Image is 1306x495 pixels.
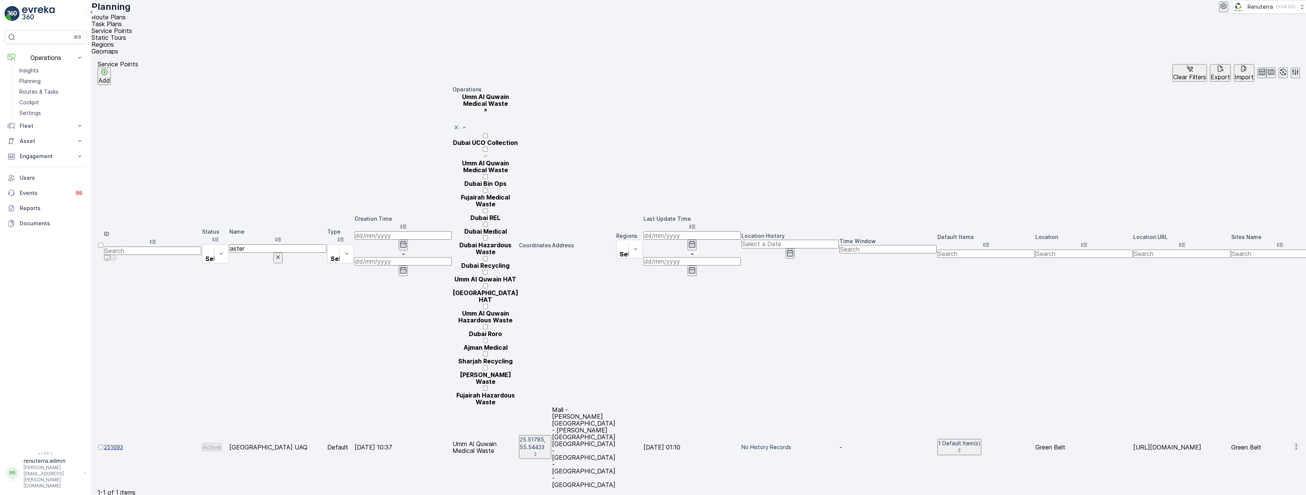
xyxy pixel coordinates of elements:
[24,465,80,489] p: [PERSON_NAME][EMAIL_ADDRESS][PERSON_NAME][DOMAIN_NAME]
[453,214,518,221] p: Dubai REL
[91,13,126,21] span: Route Plans
[453,86,518,93] p: Operations
[483,324,488,329] input: Dubai Roro
[91,47,118,55] span: Geomaps
[483,208,488,213] input: Dubai REL
[483,256,488,261] input: Dubai Recycling
[483,133,488,138] input: Dubai UCO Collection
[453,392,518,405] p: Fujairah Hazardous Waste
[483,188,488,193] input: Fujairah Medical Waste
[355,250,452,257] p: -
[327,228,354,236] p: Type
[483,147,488,152] input: Umm Al Quwain Medical Waste
[202,228,229,236] p: Status
[203,444,221,451] p: Active
[453,180,518,187] p: Dubai Bin Ops
[16,108,87,118] a: Settings
[483,338,488,343] input: Ajman Medical
[20,189,70,197] p: Events
[483,352,488,357] input: Sharjah Recycling
[1235,74,1254,80] p: Import
[5,216,87,231] a: Documents
[20,152,71,160] p: Engagement
[74,34,81,40] p: ⌘B
[644,250,741,257] p: -
[938,440,981,447] p: 1 Default Item(s)
[16,86,87,97] a: Routes & Tasks
[741,232,839,240] p: Location History
[5,118,87,134] button: Fleet
[644,215,741,223] p: Last Update Time
[483,174,488,179] input: Dubai Bin Ops
[76,190,82,196] p: 99
[1035,406,1132,488] td: Green Belt
[355,257,452,266] input: dd/mm/yyyy
[519,242,551,249] p: Coordinates
[1035,250,1132,258] input: Search
[519,435,551,459] button: 25.51785, 55.54423
[453,107,518,114] div: Remove Umm Al Quwain Medical Waste
[331,255,350,262] p: Select
[1173,74,1206,80] p: Clear Filters
[98,77,110,84] p: Add
[5,451,87,456] span: v 1.49.2
[1172,64,1207,82] button: Clear Filters
[91,1,131,13] p: Planning
[839,406,937,488] td: -
[1133,233,1230,241] p: Location URL
[453,371,518,385] p: [PERSON_NAME] Waste
[453,330,518,337] p: Dubai Roro
[453,242,518,255] p: Dubai Hazardous Waste
[520,436,550,451] p: 25.51785, 55.54423
[20,122,71,130] p: Fleet
[91,41,114,48] span: Regions
[1210,64,1231,82] button: Export
[453,262,518,269] p: Dubai Recycling
[202,443,222,451] button: Active
[453,160,518,173] p: Umm Al Quwain Medical Waste
[1133,250,1230,258] input: Search
[453,344,518,351] p: Ajman Medical
[1248,3,1273,11] p: Renuterra
[5,185,87,201] a: Events99
[91,34,126,41] span: Static Tours
[453,289,518,303] p: [GEOGRAPHIC_DATA] HAT
[20,137,71,145] p: Asset
[483,304,488,309] input: Umm Al Quwain Hazardous Waste
[1233,3,1244,11] img: Screenshot_2024-07-26_at_13.33.01.png
[19,88,58,96] p: Routes & Tasks
[19,109,41,117] p: Settings
[19,77,41,85] p: Planning
[16,65,87,76] a: Insights
[91,27,132,35] span: Service Points
[22,6,55,21] img: logo_light-DOdMpM7g.png
[483,222,488,227] input: Dubai Medical
[5,170,87,185] a: Users
[24,457,80,465] p: renuterra.admin
[839,237,937,245] p: Time Window
[229,244,326,253] input: Search
[229,406,326,488] td: [GEOGRAPHIC_DATA] UAQ
[937,250,1035,258] input: Search
[483,365,488,370] input: [PERSON_NAME] Waste
[483,236,488,240] input: Dubai Hazardous Waste
[620,251,639,258] p: Select
[20,54,71,61] p: Operations
[1234,64,1254,82] button: Import
[20,220,84,227] p: Documents
[453,139,518,146] p: Dubai UCO Collection
[19,99,39,106] p: Cockpit
[839,245,937,253] input: Search
[453,310,518,324] p: Umm Al Quwain Hazardous Waste
[98,61,138,68] p: Service Points
[644,406,741,488] td: [DATE] 01:10
[104,230,201,238] p: ID
[483,386,488,391] input: Fujairah Hazardous Waste
[20,174,84,182] p: Users
[355,406,452,488] td: [DATE] 10:37
[453,228,518,235] p: Dubai Medical
[644,257,741,266] input: dd/mm/yyyy
[453,406,518,488] td: Umm Al Quwain Medical Waste
[355,231,452,240] input: dd/mm/yyyy
[91,20,122,28] span: Task Plans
